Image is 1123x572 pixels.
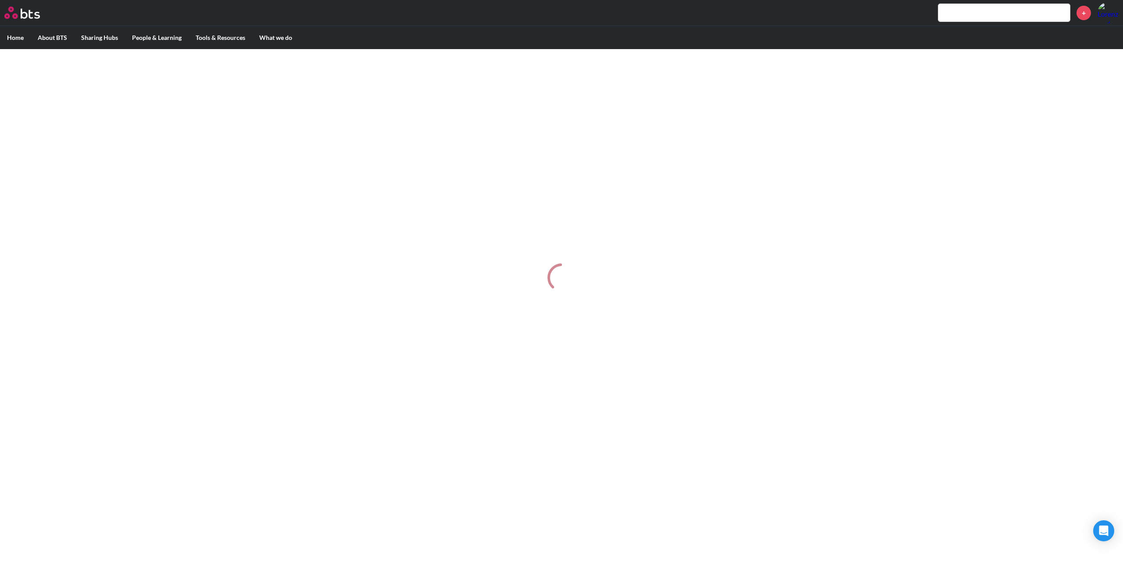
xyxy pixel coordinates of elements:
[1077,6,1091,20] a: +
[189,26,252,49] label: Tools & Resources
[1098,2,1119,23] img: Lorenzo Andretti
[1098,2,1119,23] a: Profile
[252,26,299,49] label: What we do
[4,7,40,19] img: BTS Logo
[1093,520,1114,541] div: Open Intercom Messenger
[31,26,74,49] label: About BTS
[125,26,189,49] label: People & Learning
[4,7,56,19] a: Go home
[74,26,125,49] label: Sharing Hubs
